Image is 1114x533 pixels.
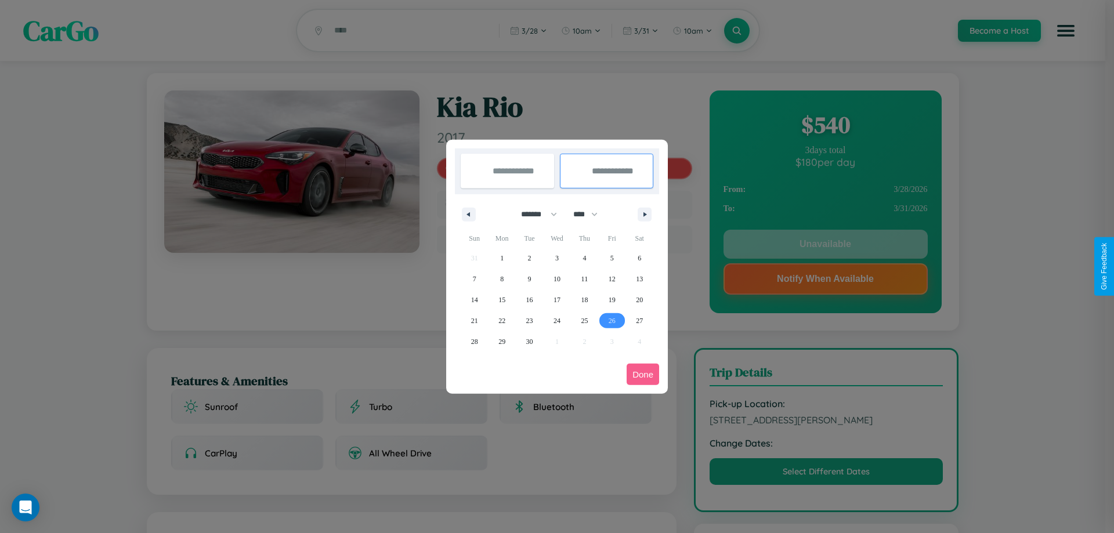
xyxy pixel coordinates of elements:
span: 23 [526,310,533,331]
button: 10 [543,269,570,289]
span: 13 [636,269,643,289]
span: 4 [583,248,586,269]
button: 17 [543,289,570,310]
button: 4 [571,248,598,269]
span: 19 [609,289,616,310]
button: 23 [516,310,543,331]
span: 12 [609,269,616,289]
button: 9 [516,269,543,289]
span: 22 [498,310,505,331]
span: 7 [473,269,476,289]
button: 6 [626,248,653,269]
span: 8 [500,269,504,289]
button: 14 [461,289,488,310]
button: 28 [461,331,488,352]
button: 16 [516,289,543,310]
button: 26 [598,310,625,331]
button: 2 [516,248,543,269]
button: 8 [488,269,515,289]
button: 12 [598,269,625,289]
span: 1 [500,248,504,269]
button: 20 [626,289,653,310]
span: 14 [471,289,478,310]
span: Mon [488,229,515,248]
span: 26 [609,310,616,331]
button: 30 [516,331,543,352]
span: Tue [516,229,543,248]
span: 11 [581,269,588,289]
button: 5 [598,248,625,269]
span: 21 [471,310,478,331]
span: 20 [636,289,643,310]
span: 16 [526,289,533,310]
span: 25 [581,310,588,331]
span: 5 [610,248,614,269]
button: 13 [626,269,653,289]
button: 15 [488,289,515,310]
button: 29 [488,331,515,352]
span: 9 [528,269,531,289]
div: Open Intercom Messenger [12,494,39,521]
button: 24 [543,310,570,331]
span: Fri [598,229,625,248]
button: 1 [488,248,515,269]
span: 29 [498,331,505,352]
span: 24 [554,310,560,331]
button: 11 [571,269,598,289]
span: Thu [571,229,598,248]
button: 19 [598,289,625,310]
span: Sat [626,229,653,248]
button: Done [627,364,659,385]
span: 30 [526,331,533,352]
span: 28 [471,331,478,352]
span: 15 [498,289,505,310]
span: 18 [581,289,588,310]
button: 3 [543,248,570,269]
span: 10 [554,269,560,289]
button: 22 [488,310,515,331]
div: Give Feedback [1100,243,1108,290]
span: 2 [528,248,531,269]
button: 21 [461,310,488,331]
span: Sun [461,229,488,248]
span: 6 [638,248,641,269]
button: 18 [571,289,598,310]
button: 27 [626,310,653,331]
span: 27 [636,310,643,331]
button: 25 [571,310,598,331]
span: Wed [543,229,570,248]
button: 7 [461,269,488,289]
span: 17 [554,289,560,310]
span: 3 [555,248,559,269]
